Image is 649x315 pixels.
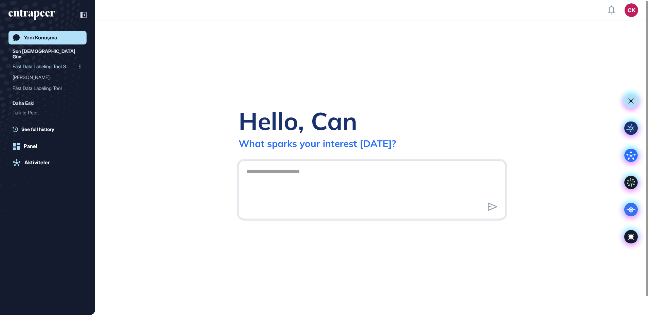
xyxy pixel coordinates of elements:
div: Daha Eski [13,99,35,107]
div: Fast Data Labeling Tool S... [13,61,77,72]
div: Panel [24,143,37,149]
a: Yeni Konuşma [8,31,87,44]
div: Son [DEMOGRAPHIC_DATA] Gün [13,47,82,61]
div: What sparks your interest [DATE]? [239,137,396,149]
div: Aktiviteler [24,160,50,166]
div: Yeni Konuşma [24,35,57,41]
span: See full history [21,126,54,133]
div: Fast Data Labeling Tool [13,83,77,94]
div: [PERSON_NAME] [13,72,77,83]
a: See full history [13,126,87,133]
button: CK [625,3,638,17]
a: Aktiviteler [8,156,87,169]
div: Talk to Peer [13,107,77,118]
div: Fast Data Labeling Tool Suggestions [13,61,82,72]
div: Fast Data Labeling Tool [13,83,82,94]
div: Nash [13,72,82,83]
a: Panel [8,140,87,153]
div: Talk to Peer [13,107,82,118]
div: Hello, Can [239,106,357,136]
div: entrapeer-logo [8,10,55,20]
